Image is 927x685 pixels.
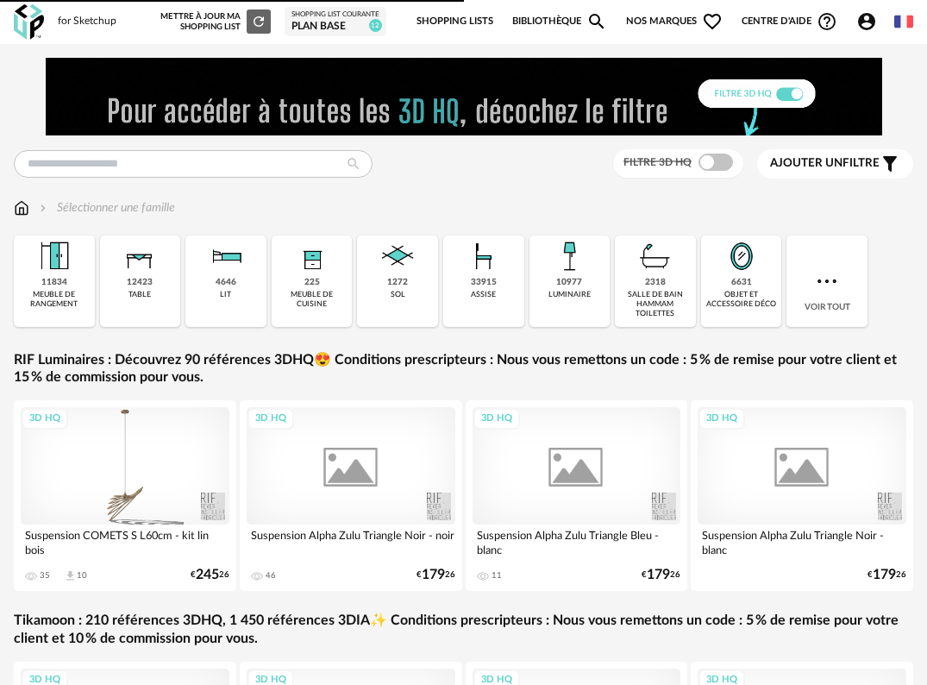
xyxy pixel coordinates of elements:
[620,290,691,319] div: salle de bain hammam toilettes
[492,570,502,581] div: 11
[304,277,320,288] div: 225
[216,277,236,288] div: 4646
[702,11,723,32] span: Heart Outline icon
[21,525,229,559] div: Suspension COMETS S L60cm - kit lin bois
[77,570,87,581] div: 10
[813,267,841,295] img: more.7b13dc1.svg
[856,11,877,32] span: Account Circle icon
[770,157,842,169] span: Ajouter un
[894,12,913,31] img: fr
[721,236,762,277] img: Miroir.png
[691,400,913,591] a: 3D HQ Suspension Alpha Zulu Triangle Noir - blanc €17926
[698,408,745,430] div: 3D HQ
[473,525,681,559] div: Suspension Alpha Zulu Triangle Bleu - blanc
[377,236,418,277] img: Sol.png
[240,400,462,591] a: 3D HQ Suspension Alpha Zulu Triangle Noir - noir 46 €17926
[422,569,445,581] span: 179
[586,11,607,32] span: Magnify icon
[196,569,219,581] span: 245
[417,569,455,581] div: € 26
[647,569,670,581] span: 179
[14,400,236,591] a: 3D HQ Suspension COMETS S L60cm - kit lin bois 35 Download icon 10 €24526
[512,3,607,40] a: BibliothèqueMagnify icon
[463,236,504,277] img: Assise.png
[623,157,692,167] span: Filtre 3D HQ
[731,277,752,288] div: 6631
[14,199,29,217] img: svg+xml;base64,PHN2ZyB3aWR0aD0iMTYiIGhlaWdodD0iMTciIHZpZXdCb3g9IjAgMCAxNiAxNyIgZmlsbD0ibm9uZSIgeG...
[64,569,77,582] span: Download icon
[626,3,723,40] span: Nos marques
[22,408,68,430] div: 3D HQ
[220,290,231,299] div: lit
[291,20,379,34] div: plan base
[34,236,75,277] img: Meuble%20de%20rangement.png
[41,277,67,288] div: 11834
[706,290,777,310] div: objet et accessoire déco
[160,9,271,34] div: Mettre à jour ma Shopping List
[471,290,496,299] div: assise
[266,570,276,581] div: 46
[391,290,405,299] div: sol
[635,236,676,277] img: Salle%20de%20bain.png
[14,612,913,648] a: Tikamoon : 210 références 3DHQ, 1 450 références 3DIA✨ Conditions prescripteurs : Nous vous remet...
[786,236,867,327] div: Voir tout
[387,277,408,288] div: 1272
[247,408,294,430] div: 3D HQ
[698,525,906,559] div: Suspension Alpha Zulu Triangle Noir - blanc
[742,11,837,32] span: Centre d'aideHelp Circle Outline icon
[471,277,497,288] div: 33915
[867,569,906,581] div: € 26
[14,351,913,387] a: RIF Luminaires : Découvrez 90 références 3DHQ😍 Conditions prescripteurs : Nous vous remettons un ...
[856,11,885,32] span: Account Circle icon
[642,569,680,581] div: € 26
[247,525,455,559] div: Suspension Alpha Zulu Triangle Noir - noir
[36,199,175,217] div: Sélectionner une famille
[873,569,896,581] span: 179
[291,236,333,277] img: Rangement.png
[548,290,591,299] div: luminaire
[19,290,90,310] div: meuble de rangement
[277,290,348,310] div: meuble de cuisine
[770,156,880,171] span: filtre
[757,149,913,179] button: Ajouter unfiltre Filter icon
[556,277,582,288] div: 10977
[548,236,590,277] img: Luminaire.png
[880,154,900,174] span: Filter icon
[119,236,160,277] img: Table.png
[58,15,116,28] div: for Sketchup
[251,17,266,26] span: Refresh icon
[417,3,493,40] a: Shopping Lists
[205,236,247,277] img: Literie.png
[473,408,520,430] div: 3D HQ
[466,400,688,591] a: 3D HQ Suspension Alpha Zulu Triangle Bleu - blanc 11 €17926
[369,19,382,32] span: 12
[127,277,153,288] div: 12423
[817,11,837,32] span: Help Circle Outline icon
[291,10,379,33] a: Shopping List courante plan base 12
[645,277,666,288] div: 2318
[14,4,44,40] img: OXP
[291,10,379,19] div: Shopping List courante
[191,569,229,581] div: € 26
[46,58,882,135] img: FILTRE%20HQ%20NEW_V1%20(4).gif
[128,290,151,299] div: table
[40,570,50,581] div: 35
[36,199,50,217] img: svg+xml;base64,PHN2ZyB3aWR0aD0iMTYiIGhlaWdodD0iMTYiIHZpZXdCb3g9IjAgMCAxNiAxNiIgZmlsbD0ibm9uZSIgeG...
